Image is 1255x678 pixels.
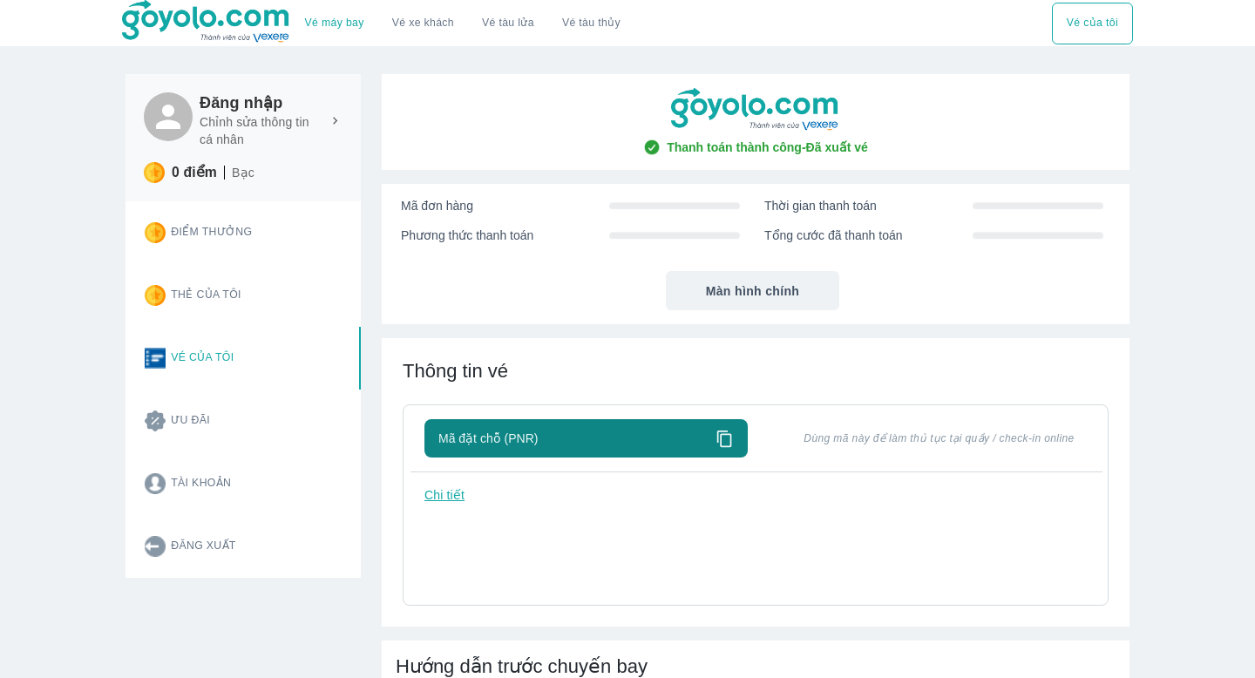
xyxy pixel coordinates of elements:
[401,197,473,214] span: Mã đơn hàng
[145,536,166,557] img: logout
[791,431,1087,445] span: Dùng mã này để làm thủ tục tại quầy / check-in online
[145,285,166,306] img: star
[1052,3,1133,44] div: choose transportation mode
[305,17,364,30] a: Vé máy bay
[1052,3,1133,44] button: Vé của tôi
[667,139,868,156] span: Thanh toán thành công - Đã xuất vé
[131,515,361,578] button: Đăng xuất
[438,430,538,447] span: Mã đặt chỗ (PNR)
[131,452,361,515] button: Tài khoản
[643,139,661,156] img: check-circle
[232,164,254,181] p: Bạc
[706,282,800,300] span: Màn hình chính
[131,327,361,390] button: Vé của tôi
[671,88,840,132] img: goyolo-logo
[144,162,165,183] img: star
[172,164,217,181] p: 0 điểm
[200,92,343,113] h6: Đăng nhập
[468,3,548,44] a: Vé tàu lửa
[396,655,648,677] span: Hướng dẫn trước chuyến bay
[764,227,903,244] span: Tổng cước đã thanh toán
[392,17,454,30] a: Vé xe khách
[125,201,361,578] div: Card thong tin user
[131,201,361,264] button: Điểm thưởng
[145,410,166,431] img: promotion
[764,197,877,214] span: Thời gian thanh toán
[424,486,465,504] p: Chi tiết
[145,473,166,494] img: account
[131,390,361,452] button: Ưu đãi
[666,271,840,310] button: Màn hình chính
[548,3,634,44] button: Vé tàu thủy
[131,264,361,327] button: Thẻ của tôi
[200,113,321,148] p: Chỉnh sửa thông tin cá nhân
[401,227,533,244] span: Phương thức thanh toán
[145,348,166,369] img: ticket
[291,3,634,44] div: choose transportation mode
[145,222,166,243] img: star
[403,360,508,382] span: Thông tin vé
